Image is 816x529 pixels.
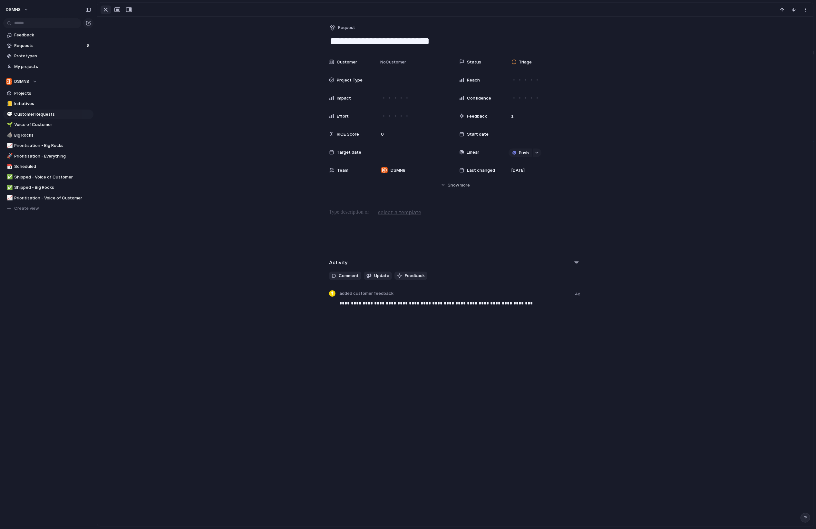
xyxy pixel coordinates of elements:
[6,111,12,118] button: 💬
[3,120,93,130] a: 🌱Voice of Customer
[6,195,12,201] button: 📈
[3,204,93,213] button: Create view
[7,131,11,139] div: 🪨
[460,182,470,188] span: more
[467,77,480,83] span: Reach
[7,194,11,202] div: 📈
[3,141,93,150] a: 📈Prioritisation - Big Rocks
[467,131,489,138] span: Start date
[405,273,425,279] span: Feedback
[329,259,348,266] h2: Activity
[3,51,93,61] a: Prototypes
[394,272,427,280] button: Feedback
[511,167,525,174] span: [DATE]
[15,121,91,128] span: Voice of Customer
[6,174,12,180] button: ✅
[3,172,93,182] a: ✅Shipped - Voice of Customer
[15,184,91,191] span: Shipped - Big Rocks
[7,121,11,129] div: 🌱
[15,43,85,49] span: Requests
[3,151,93,161] a: 🚀Prioritisation - Everything
[519,150,529,156] span: Push
[337,131,359,138] span: RICE Score
[7,184,11,191] div: ✅
[337,167,348,174] span: Team
[3,41,93,51] a: Requests8
[329,179,582,191] button: Showmore
[467,95,491,101] span: Confidence
[15,111,91,118] span: Customer Requests
[509,149,532,157] button: Push
[328,23,357,33] button: Request
[7,142,11,149] div: 📈
[6,184,12,191] button: ✅
[364,272,392,280] button: Update
[6,132,12,139] button: 🪨
[7,173,11,181] div: ✅
[6,163,12,170] button: 📅
[337,59,357,65] span: Customer
[519,59,532,65] span: Triage
[3,183,93,192] a: ✅Shipped - Big Rocks
[15,78,29,85] span: DSMN8
[7,100,11,108] div: 📒
[337,95,351,101] span: Impact
[3,99,93,109] div: 📒Initiatives
[3,5,32,15] button: DSMN8
[391,167,405,174] span: DSMN8
[339,291,393,296] span: added customer feedback
[378,128,386,138] span: 0
[467,149,479,156] span: Linear
[3,62,93,72] a: My projects
[575,291,582,297] span: 4d
[15,153,91,159] span: Prioritisation - Everything
[7,152,11,160] div: 🚀
[467,59,481,65] span: Status
[15,174,91,180] span: Shipped - Voice of Customer
[6,101,12,107] button: 📒
[7,111,11,118] div: 💬
[3,162,93,171] a: 📅Scheduled
[6,6,21,13] span: DSMN8
[374,273,389,279] span: Update
[6,142,12,149] button: 📈
[509,113,516,120] span: 1
[339,273,359,279] span: Comment
[3,30,93,40] a: Feedback
[378,59,406,65] span: No Customer
[15,195,91,201] span: Prioritisation - Voice of Customer
[3,77,93,86] button: DSMN8
[15,101,91,107] span: Initiatives
[377,207,422,217] button: select a template
[3,110,93,119] a: 💬Customer Requests
[3,130,93,140] a: 🪨Big Rocks
[87,43,91,49] span: 8
[467,113,487,120] span: Feedback
[15,63,91,70] span: My projects
[15,163,91,170] span: Scheduled
[7,163,11,170] div: 📅
[337,113,349,120] span: Effort
[3,193,93,203] a: 📈Prioritisation - Voice of Customer
[15,142,91,149] span: Prioritisation - Big Rocks
[329,272,361,280] button: Comment
[338,24,355,31] span: Request
[3,89,93,98] a: Projects
[6,121,12,128] button: 🌱
[337,77,363,83] span: Project Type
[448,182,460,188] span: Show
[6,153,12,159] button: 🚀
[467,167,495,174] span: Last changed
[15,90,91,97] span: Projects
[15,53,91,59] span: Prototypes
[15,32,91,38] span: Feedback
